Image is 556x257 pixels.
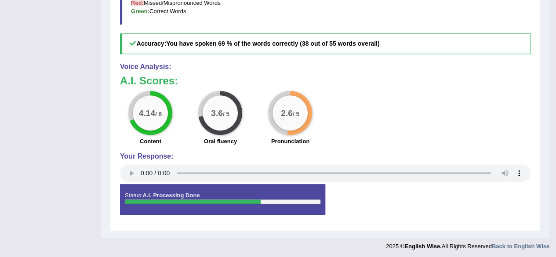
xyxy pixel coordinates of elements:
h4: Voice Analysis: [120,63,531,71]
label: Oral fluency [204,137,237,145]
strong: A.I. Processing Done [142,192,200,199]
strong: English Wise. [404,243,441,250]
b: A.I. Scores: [120,75,178,87]
div: Status: [120,184,325,215]
div: 2025 © All Rights Reserved [386,238,549,250]
big: 2.6 [281,108,293,118]
h5: Accuracy: [120,33,531,54]
a: Back to English Wise [492,243,549,250]
b: You have spoken 69 % of the words correctly (38 out of 55 words overall) [166,40,379,47]
big: 4.14 [139,108,155,118]
big: 3.6 [211,108,223,118]
label: Pronunciation [271,137,309,145]
label: Content [140,137,161,145]
h4: Your Response: [120,152,531,160]
small: / 5 [293,111,299,117]
small: / 5 [223,111,229,117]
small: / 6 [156,111,162,117]
b: Green: [131,8,149,14]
